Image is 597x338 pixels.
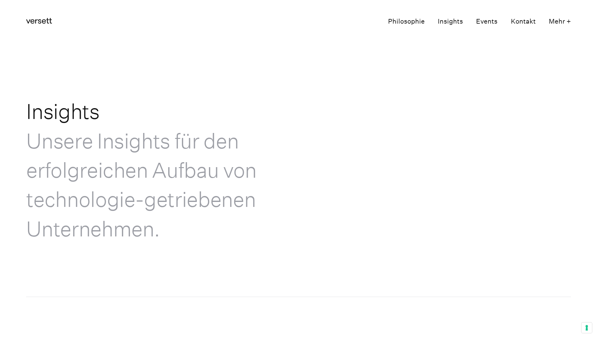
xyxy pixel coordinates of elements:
[581,322,592,333] button: Your consent preferences for tracking technologies
[26,97,362,243] h1: Insights
[388,16,425,28] a: Philosophie
[511,16,536,28] a: Kontakt
[476,16,497,28] a: Events
[438,16,463,28] a: Insights
[26,129,257,241] span: Unsere Insights für den erfolgreichen Aufbau von technologie-getriebenen Unternehmen.
[549,16,571,28] button: Mehr +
